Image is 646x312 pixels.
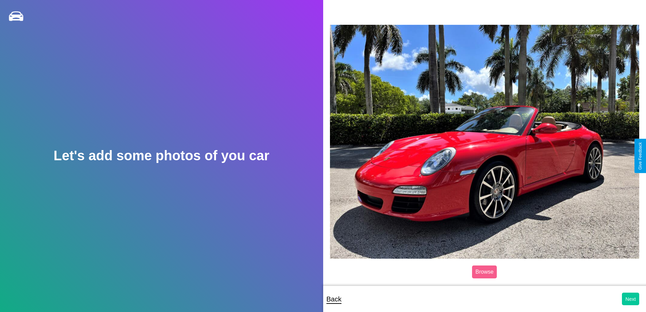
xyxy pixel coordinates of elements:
[472,265,497,278] label: Browse
[327,293,341,305] p: Back
[622,293,639,305] button: Next
[330,25,640,258] img: posted
[638,142,643,170] div: Give Feedback
[54,148,269,163] h2: Let's add some photos of you car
